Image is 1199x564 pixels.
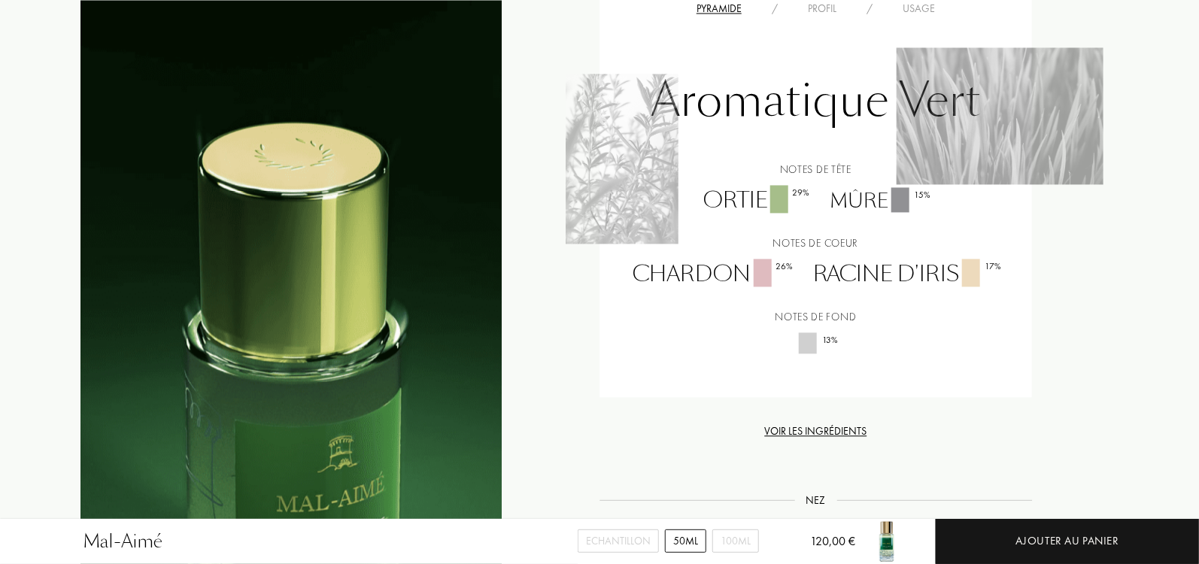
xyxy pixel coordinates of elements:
[681,1,757,17] div: Pyramide
[599,423,1032,439] div: Voir les ingrédients
[914,188,930,202] div: 15 %
[822,333,838,347] div: 13 %
[757,1,793,17] div: /
[611,162,1021,177] div: Notes de tête
[818,187,939,216] div: Mûre
[792,186,809,199] div: 29 %
[791,532,855,564] div: 120,00 €
[611,309,1021,325] div: Notes de fond
[621,259,802,290] div: Chardon
[897,47,1103,184] img: UK6JNBJGK92AX_1.png
[83,528,162,555] div: Mal-Aimé
[665,529,706,553] div: 50mL
[692,185,818,217] div: Ortie
[611,66,1021,143] div: Aromatique Vert
[1015,532,1119,550] div: Ajouter au panier
[793,1,851,17] div: Profil
[888,1,950,17] div: Usage
[566,74,678,244] img: UK6JNBJGK92AX_2.png
[578,529,659,553] div: Echantillon
[802,259,1010,290] div: Racine d'iris
[611,235,1021,251] div: Notes de coeur
[712,529,759,553] div: 100mL
[776,259,793,273] div: 26 %
[864,519,909,564] img: Mal-Aimé
[985,259,1001,273] div: 17 %
[851,1,888,17] div: /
